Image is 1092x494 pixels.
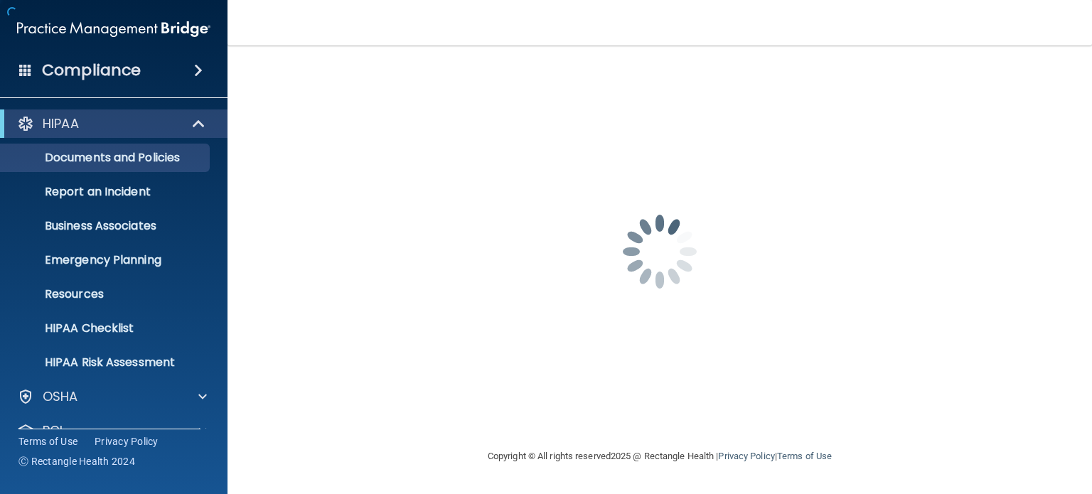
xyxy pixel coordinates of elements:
img: spinner.e123f6fc.gif [589,181,731,323]
a: Privacy Policy [95,434,159,449]
p: HIPAA [43,115,79,132]
a: Terms of Use [777,451,832,461]
p: Business Associates [9,219,203,233]
img: PMB logo [17,15,210,43]
iframe: Drift Widget Chat Controller [847,394,1075,450]
p: PCI [43,422,63,439]
h4: Compliance [42,60,141,80]
a: HIPAA [17,115,206,132]
p: HIPAA Checklist [9,321,203,335]
p: Documents and Policies [9,151,203,165]
p: HIPAA Risk Assessment [9,355,203,370]
p: OSHA [43,388,78,405]
a: Privacy Policy [718,451,774,461]
p: Emergency Planning [9,253,203,267]
p: Resources [9,287,203,301]
a: OSHA [17,388,207,405]
a: PCI [17,422,207,439]
div: Copyright © All rights reserved 2025 @ Rectangle Health | | [400,434,919,479]
p: Report an Incident [9,185,203,199]
a: Terms of Use [18,434,77,449]
span: Ⓒ Rectangle Health 2024 [18,454,135,468]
